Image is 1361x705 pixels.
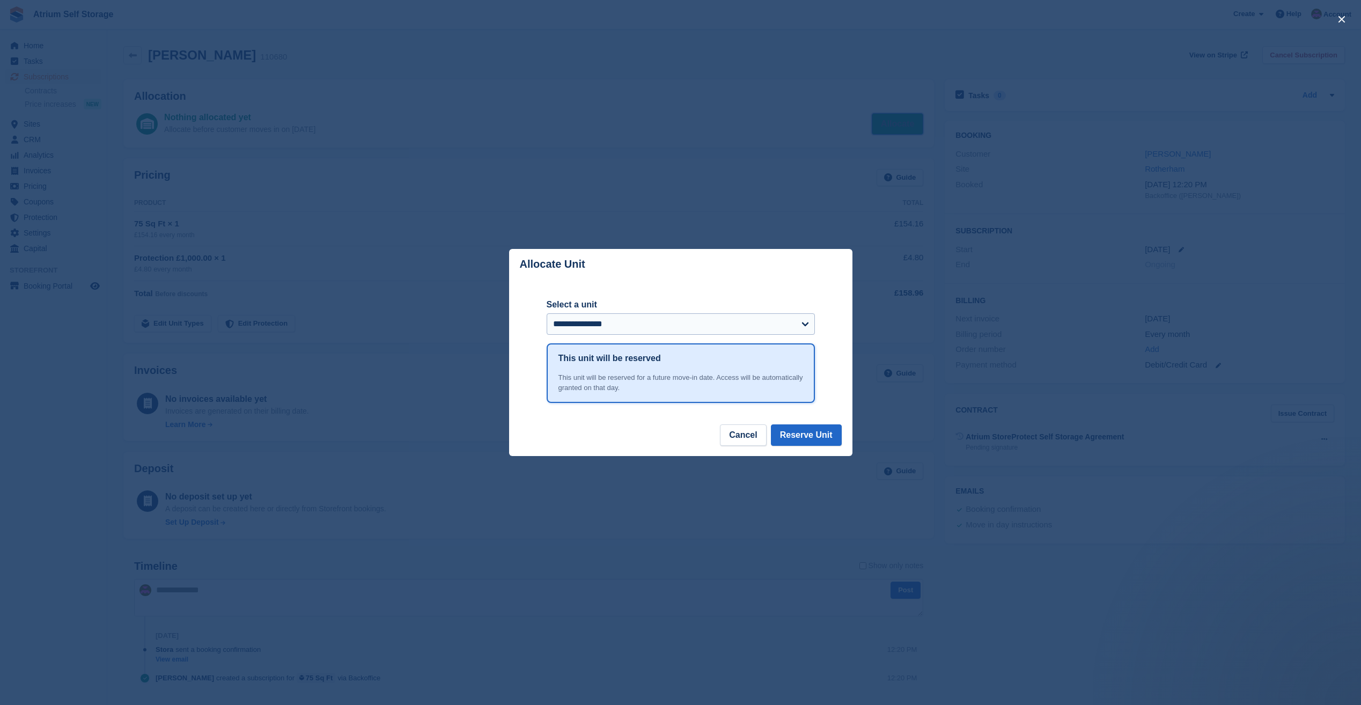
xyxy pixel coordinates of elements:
[1333,11,1350,28] button: close
[720,424,766,446] button: Cancel
[558,372,803,393] div: This unit will be reserved for a future move-in date. Access will be automatically granted on tha...
[547,298,815,311] label: Select a unit
[558,352,661,365] h1: This unit will be reserved
[520,258,585,270] p: Allocate Unit
[771,424,842,446] button: Reserve Unit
